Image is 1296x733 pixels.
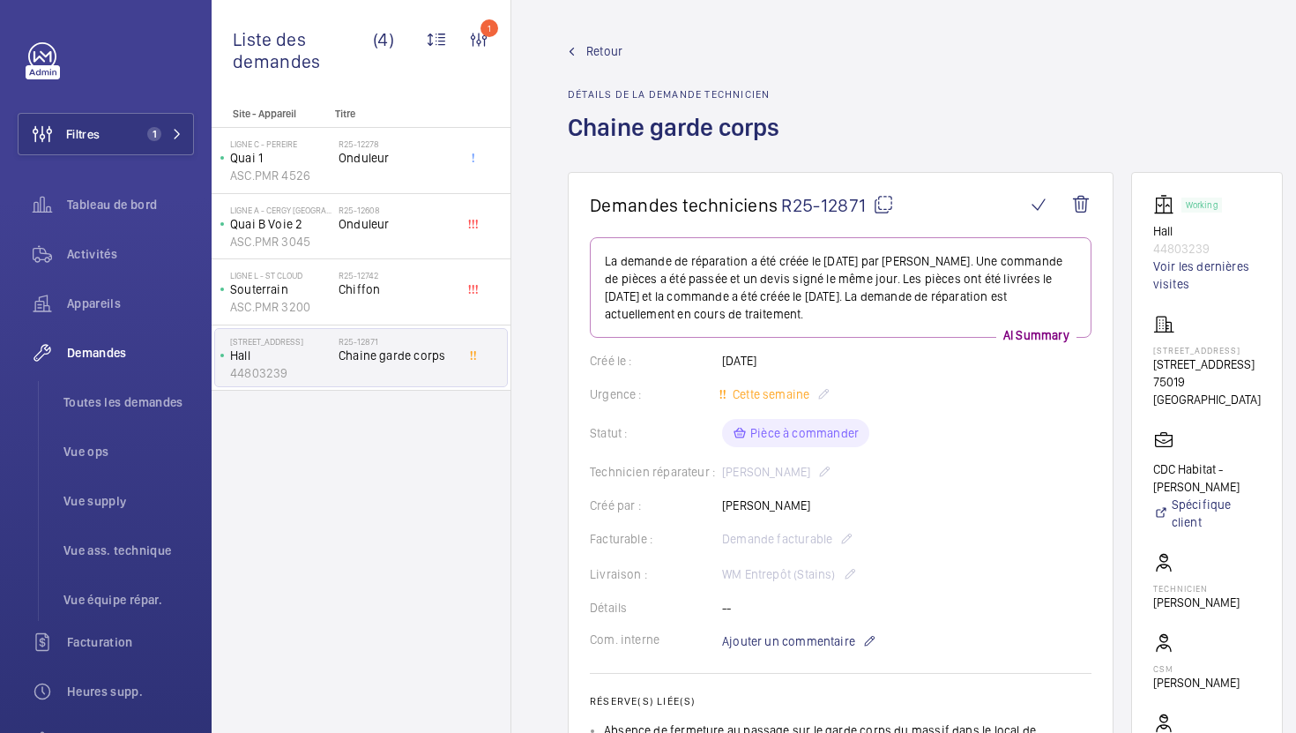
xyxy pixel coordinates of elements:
span: Retour [586,42,622,60]
span: Demandes [67,344,194,362]
a: Spécifique client [1153,496,1261,531]
p: ASC.PMR 3045 [230,233,331,251]
p: La demande de réparation a été créée le [DATE] par [PERSON_NAME]. Une commande de pièces a été pa... [605,252,1076,323]
h2: Détails de la demande technicien [568,88,790,101]
span: Tableau de bord [67,196,194,213]
p: Site - Appareil [212,108,328,120]
span: Demandes techniciens [590,194,778,216]
a: Voir les dernières visites [1153,258,1261,293]
span: Heures supp. [67,683,194,700]
p: Quai 1 [230,149,331,167]
p: [PERSON_NAME] [1153,674,1240,692]
p: 75019 [GEOGRAPHIC_DATA] [1153,373,1261,408]
span: Ajouter un commentaire [722,632,855,650]
span: Chiffon [339,280,455,298]
p: Working [1186,202,1218,208]
span: Facturation [67,633,194,651]
p: Ligne L - ST CLOUD [230,270,331,280]
span: Chaine garde corps [339,347,455,364]
p: ASC.PMR 3200 [230,298,331,316]
p: Hall [230,347,331,364]
span: 1 [147,127,161,141]
span: Onduleur [339,149,455,167]
img: elevator.svg [1153,194,1181,215]
p: Quai B Voie 2 [230,215,331,233]
h1: Chaine garde corps [568,111,790,172]
p: Hall [1153,222,1261,240]
span: Vue ops [63,443,194,460]
p: [STREET_ADDRESS] [1153,355,1261,373]
h2: R25-12871 [339,336,455,347]
p: Titre [335,108,451,120]
span: Toutes les demandes [63,393,194,411]
span: Appareils [67,295,194,312]
p: Souterrain [230,280,331,298]
p: CDC Habitat - [PERSON_NAME] [1153,460,1261,496]
p: [STREET_ADDRESS] [1153,345,1261,355]
p: AI Summary [996,326,1076,344]
h2: R25-12278 [339,138,455,149]
h2: Réserve(s) liée(s) [590,695,1091,707]
span: Vue équipe répar. [63,591,194,609]
p: Technicien [1153,583,1240,594]
p: 44803239 [1153,240,1261,258]
p: 44803239 [230,364,331,382]
h2: R25-12742 [339,270,455,280]
span: Vue supply [63,492,194,510]
span: R25-12871 [781,194,894,216]
p: ASC.PMR 4526 [230,167,331,184]
h2: R25-12608 [339,205,455,215]
p: [PERSON_NAME] [1153,594,1240,611]
span: Onduleur [339,215,455,233]
button: Filtres1 [18,113,194,155]
span: Activités [67,245,194,263]
p: Ligne C - PEREIRE [230,138,331,149]
p: [STREET_ADDRESS] [230,336,331,347]
span: Liste des demandes [233,28,373,72]
span: Filtres [66,125,100,143]
p: Ligne A - CERGY [GEOGRAPHIC_DATA] [230,205,331,215]
span: Vue ass. technique [63,542,194,559]
p: CSM [1153,663,1240,674]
